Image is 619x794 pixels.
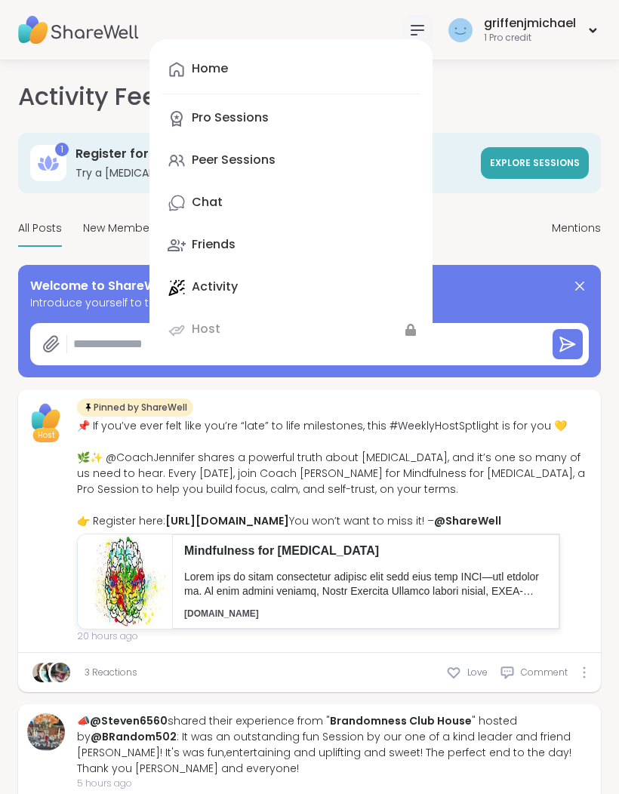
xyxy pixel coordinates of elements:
[184,570,547,599] p: Lorem ips do sitam consectetur adipisc elit sedd eius temp INCI—utl etdolor ma. Al enim admini ve...
[192,194,223,211] div: Chat
[30,277,170,295] span: Welcome to ShareWell
[521,666,568,679] span: Comment
[55,143,69,156] div: 1
[77,777,592,790] span: 5 hours ago
[184,543,547,559] p: Mindfulness for [MEDICAL_DATA]
[484,32,576,45] div: 1 Pro credit
[330,713,472,728] a: Brandomness Club House
[481,147,589,179] a: Explore sessions
[77,399,193,417] div: Pinned by ShareWell
[27,713,65,751] img: Steven6560
[83,220,159,236] span: New Members
[30,295,589,311] span: Introduce yourself to the community.
[162,227,420,263] a: Friends
[162,100,420,137] a: Pro Sessions
[77,713,592,777] div: 📣 shared their experience from " " hosted by : It was an outstanding fun Session by our one of a ...
[18,4,139,57] img: ShareWell Nav Logo
[484,15,576,32] div: griffenjmichael
[162,312,420,348] a: Host
[162,51,420,88] a: Home
[32,663,52,682] img: JonathanT
[434,513,501,528] a: @ShareWell
[77,629,592,643] span: 20 hours ago
[77,418,592,529] div: 📌 If you’ve ever felt like you’re “late” to life milestones, this #WeeklyHostSptlight is for you ...
[192,321,220,337] div: Host
[18,220,62,236] span: All Posts
[91,729,177,744] a: @BRandom502
[85,666,137,679] a: 3 Reactions
[162,185,420,221] a: Chat
[75,146,472,162] h3: Register for your first session
[27,399,65,436] img: ShareWell
[184,608,547,620] p: [DOMAIN_NAME]
[51,663,70,682] img: anchor
[192,152,276,168] div: Peer Sessions
[192,236,236,253] div: Friends
[552,220,601,236] span: Mentions
[77,534,560,629] a: Mindfulness for [MEDICAL_DATA]Lorem ips do sitam consectetur adipisc elit sedd eius temp INCI—utl...
[78,534,172,629] img: 896b18c7-d765-49cf-b3cc-516e46091b66
[467,666,488,679] span: Love
[192,60,228,77] div: Home
[90,713,168,728] a: @Steven6560
[192,109,269,126] div: Pro Sessions
[75,165,472,180] h3: Try a [MEDICAL_DATA] group or use your free Pro credit.
[38,429,55,441] span: Host
[490,156,580,169] span: Explore sessions
[162,143,420,179] a: Peer Sessions
[18,78,173,115] h1: Activity Feed
[165,513,289,528] a: [URL][DOMAIN_NAME]
[42,663,61,682] img: Sha777
[448,18,473,42] img: griffenjmichael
